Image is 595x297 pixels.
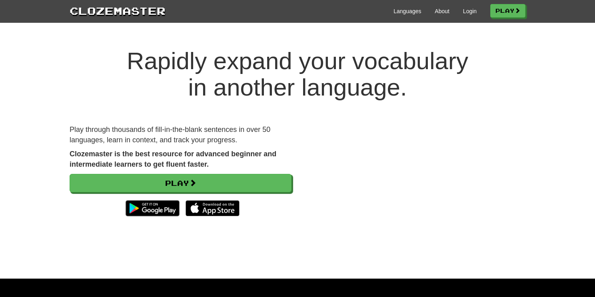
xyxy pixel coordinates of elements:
[393,7,421,15] a: Languages
[490,4,525,18] a: Play
[122,196,184,220] img: Get it on Google Play
[70,150,276,168] strong: Clozemaster is the best resource for advanced beginner and intermediate learners to get fluent fa...
[70,125,292,145] p: Play through thousands of fill-in-the-blank sentences in over 50 languages, learn in context, and...
[70,174,292,192] a: Play
[435,7,449,15] a: About
[463,7,477,15] a: Login
[186,200,240,216] img: Download_on_the_App_Store_Badge_US-UK_135x40-25178aeef6eb6b83b96f5f2d004eda3bffbb37122de64afbaef7...
[70,3,166,18] a: Clozemaster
